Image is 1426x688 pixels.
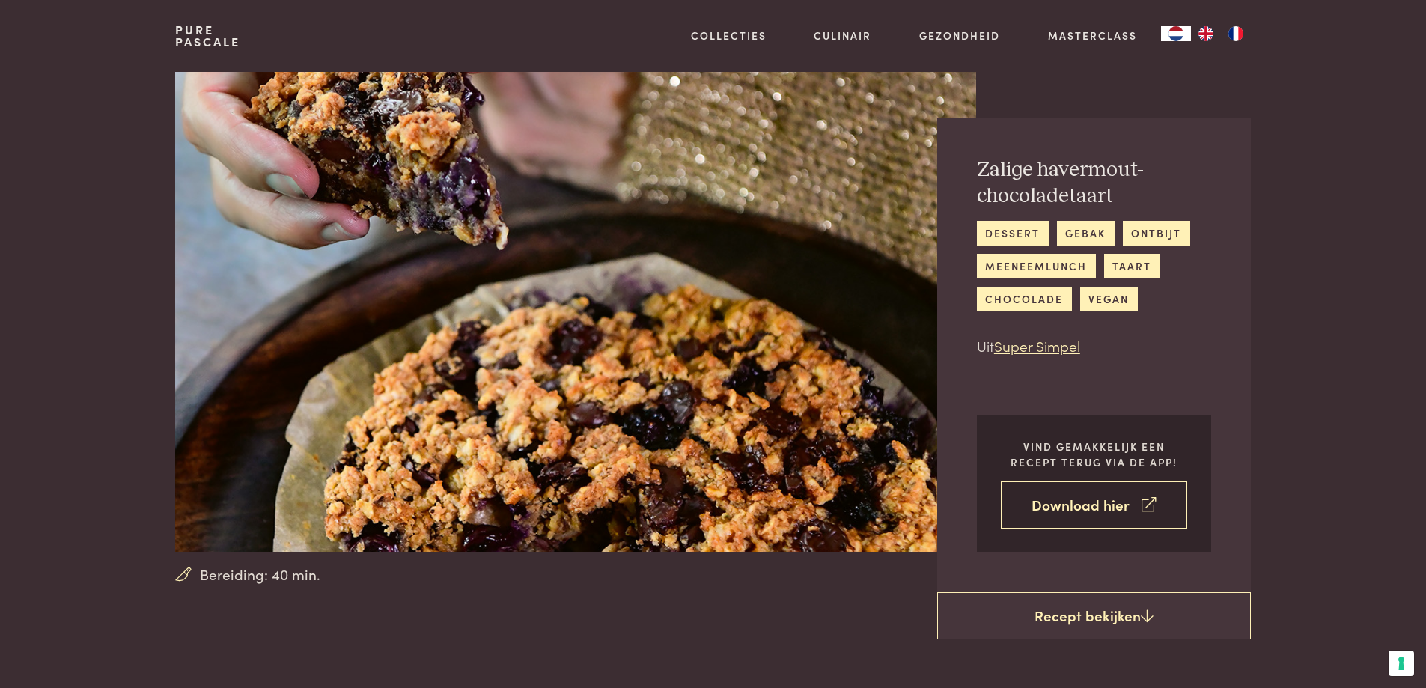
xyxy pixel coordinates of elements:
div: Language [1161,26,1191,41]
ul: Language list [1191,26,1251,41]
a: Culinair [814,28,871,43]
a: Collecties [691,28,767,43]
a: ontbijt [1123,221,1190,246]
a: FR [1221,26,1251,41]
a: Recept bekijken [937,592,1251,640]
a: dessert [977,221,1049,246]
a: meeneemlunch [977,254,1096,278]
p: Uit [977,335,1211,357]
a: taart [1104,254,1160,278]
a: chocolade [977,287,1072,311]
aside: Language selected: Nederlands [1161,26,1251,41]
a: Gezondheid [919,28,1000,43]
a: EN [1191,26,1221,41]
img: Zalige havermout-chocoladetaart [175,72,975,552]
a: Download hier [1001,481,1187,529]
a: NL [1161,26,1191,41]
p: Vind gemakkelijk een recept terug via de app! [1001,439,1187,469]
a: Masterclass [1048,28,1137,43]
a: gebak [1057,221,1115,246]
span: Bereiding: 40 min. [200,564,320,585]
button: Uw voorkeuren voor toestemming voor trackingtechnologieën [1389,651,1414,676]
a: Super Simpel [994,335,1080,356]
a: PurePascale [175,24,240,48]
a: vegan [1080,287,1138,311]
h2: Zalige havermout-chocoladetaart [977,157,1211,209]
